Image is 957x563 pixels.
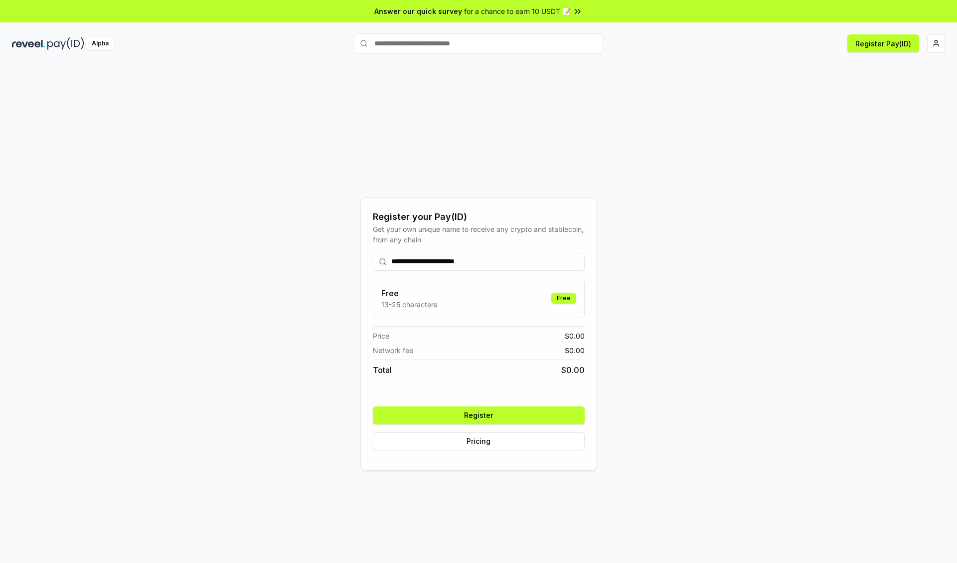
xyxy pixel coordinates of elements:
[373,345,413,356] span: Network fee
[373,364,392,376] span: Total
[86,37,114,50] div: Alpha
[551,293,576,304] div: Free
[12,37,45,50] img: reveel_dark
[374,6,462,16] span: Answer our quick survey
[373,224,585,245] div: Get your own unique name to receive any crypto and stablecoin, from any chain
[464,6,571,16] span: for a chance to earn 10 USDT 📝
[373,406,585,424] button: Register
[847,34,919,52] button: Register Pay(ID)
[565,331,585,341] span: $ 0.00
[373,331,389,341] span: Price
[381,287,437,299] h3: Free
[565,345,585,356] span: $ 0.00
[47,37,84,50] img: pay_id
[561,364,585,376] span: $ 0.00
[381,299,437,310] p: 13-25 characters
[373,210,585,224] div: Register your Pay(ID)
[373,432,585,450] button: Pricing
